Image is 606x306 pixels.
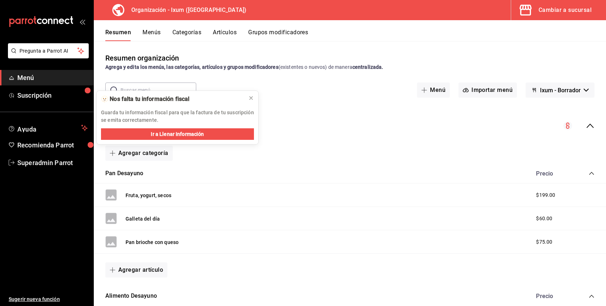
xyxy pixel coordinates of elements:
[17,73,88,83] span: Menú
[5,52,89,60] a: Pregunta a Parrot AI
[151,130,204,138] span: Ir a Llenar Información
[105,63,594,71] div: (existentes o nuevos) de manera
[120,83,196,97] input: Buscar menú
[9,296,88,303] span: Sugerir nueva función
[540,87,581,94] span: Ixum - Borrador
[94,109,606,143] div: collapse-menu-row
[589,170,594,176] button: collapse-category-row
[417,83,450,98] button: Menú
[458,83,517,98] button: Importar menú
[101,109,254,124] p: Guarda tu información fiscal para que la factura de tu suscripción se emita correctamente.
[526,83,594,98] button: Ixum - Borrador
[105,29,131,41] button: Resumen
[536,238,552,246] span: $75.00
[79,19,85,25] button: open_drawer_menu
[17,90,88,100] span: Suscripción
[126,215,160,222] button: Galleta del día
[529,293,575,300] div: Precio
[8,43,89,58] button: Pregunta a Parrot AI
[101,128,254,140] button: Ir a Llenar Información
[105,146,173,161] button: Agregar categoría
[19,47,78,55] span: Pregunta a Parrot AI
[101,95,242,103] div: 🫥 Nos falta tu información fiscal
[248,29,308,41] button: Grupos modificadores
[589,293,594,299] button: collapse-category-row
[105,262,167,278] button: Agregar artículo
[529,170,575,177] div: Precio
[142,29,161,41] button: Menús
[17,124,78,132] span: Ayuda
[105,29,606,41] div: navigation tabs
[105,53,179,63] div: Resumen organización
[105,292,157,300] button: Alimento Desayuno
[539,5,592,15] div: Cambiar a sucursal
[105,169,143,178] button: Pan Desayuno
[536,191,555,199] span: $199.00
[536,215,552,222] span: $60.00
[126,239,179,246] button: Pan brioche con queso
[172,29,202,41] button: Categorías
[352,64,383,70] strong: centralizada.
[213,29,237,41] button: Artículos
[17,140,88,150] span: Recomienda Parrot
[126,6,246,14] h3: Organización - Ixum ([GEOGRAPHIC_DATA])
[105,64,278,70] strong: Agrega y edita los menús, las categorías, artículos y grupos modificadores
[17,158,88,168] span: Superadmin Parrot
[126,192,171,199] button: Fruta, yogurt, secos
